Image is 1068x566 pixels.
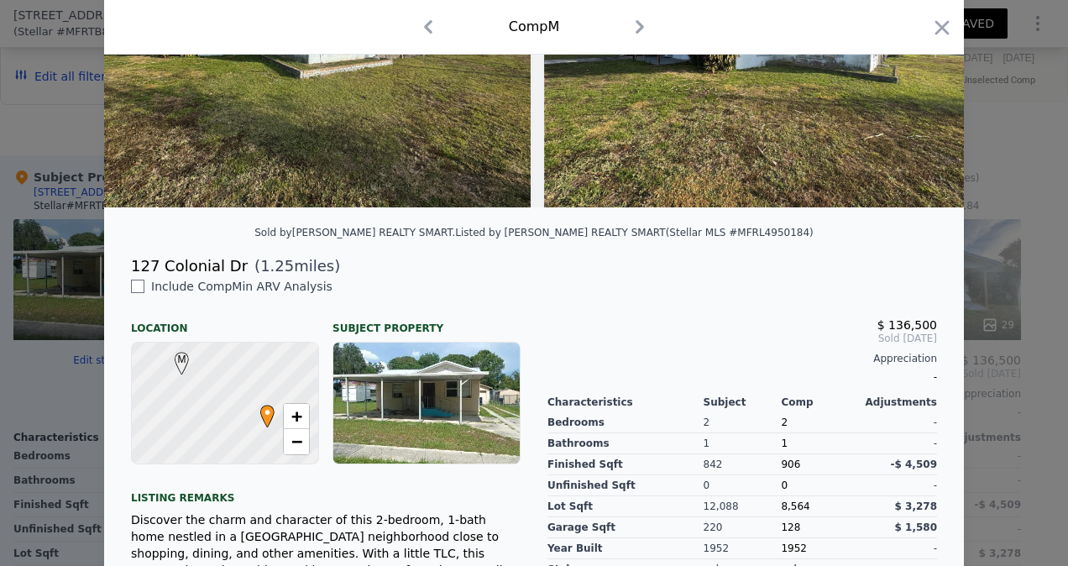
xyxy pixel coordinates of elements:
span: $ 1,580 [895,521,937,533]
span: • [256,400,279,425]
div: Listed by [PERSON_NAME] REALTY SMART (Stellar MLS #MFRL4950184) [455,227,814,238]
div: 842 [704,454,782,475]
div: M [170,352,181,362]
a: Zoom out [284,429,309,454]
span: 1.25 [260,257,294,275]
span: ( miles) [248,254,340,278]
span: Sold [DATE] [547,332,937,345]
div: 1952 [704,538,782,559]
div: Adjustments [859,396,937,409]
div: Subject Property [332,308,521,335]
div: 1 [781,433,859,454]
div: Subject [704,396,782,409]
div: 0 [704,475,782,496]
div: 127 Colonial Dr [131,254,248,278]
div: Lot Sqft [547,496,704,517]
span: 0 [781,480,788,491]
div: - [859,475,937,496]
div: 1 [704,433,782,454]
span: 8,564 [781,500,809,512]
span: 128 [781,521,800,533]
div: Characteristics [547,396,704,409]
div: Comp [781,396,859,409]
div: - [859,433,937,454]
span: M [170,352,193,367]
span: Include Comp M in ARV Analysis [144,280,339,293]
div: Finished Sqft [547,454,704,475]
span: − [291,431,302,452]
div: - [859,412,937,433]
div: Appreciation [547,352,937,365]
div: Garage Sqft [547,517,704,538]
span: $ 136,500 [877,318,937,332]
span: $ 3,278 [895,500,937,512]
div: 1952 [781,538,859,559]
div: 2 [704,412,782,433]
div: Comp M [509,17,560,37]
span: 2 [781,417,788,428]
a: Zoom in [284,404,309,429]
div: • [256,405,266,415]
div: 220 [704,517,782,538]
div: - [859,538,937,559]
div: Sold by [PERSON_NAME] REALTY SMART . [254,227,455,238]
div: Unfinished Sqft [547,475,704,496]
div: Location [131,308,319,335]
span: + [291,406,302,427]
span: 906 [781,459,800,470]
div: Bedrooms [547,412,704,433]
div: 12,088 [704,496,782,517]
div: Listing remarks [131,478,521,505]
div: Bathrooms [547,433,704,454]
div: - [547,365,937,389]
div: Year Built [547,538,704,559]
span: -$ 4,509 [891,459,937,470]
